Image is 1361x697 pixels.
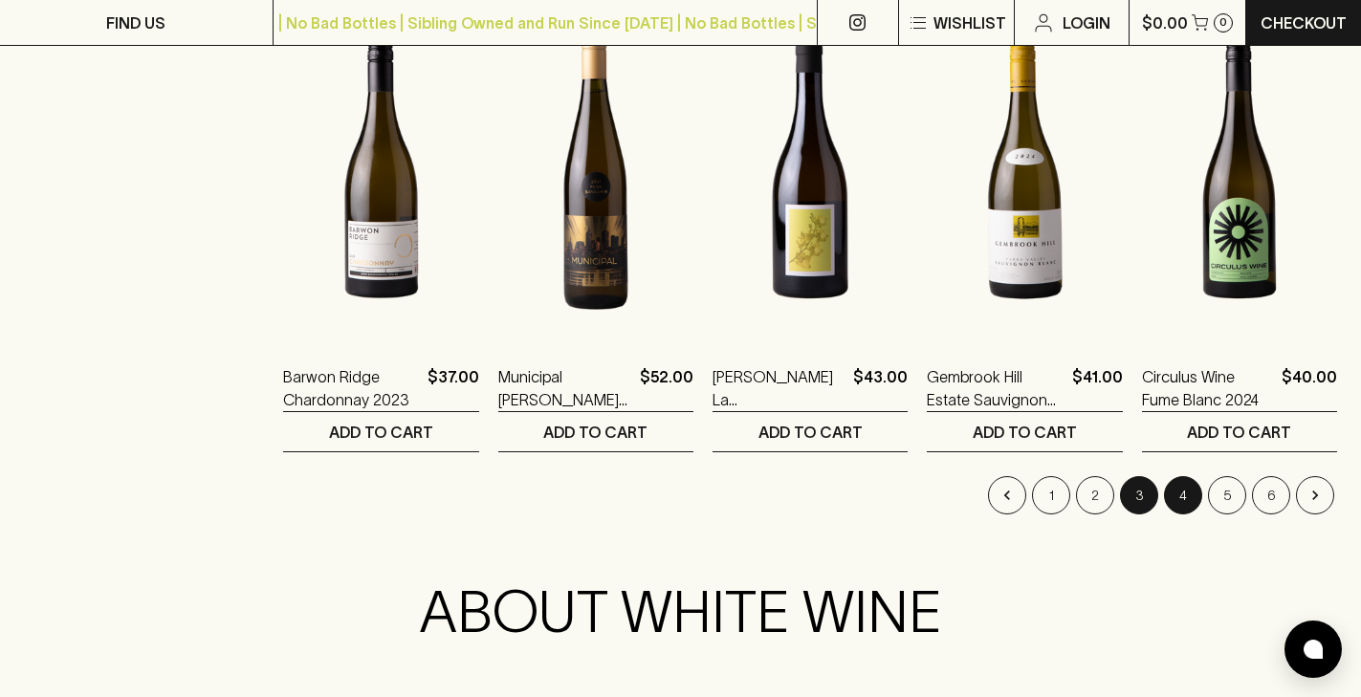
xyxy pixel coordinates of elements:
[640,365,693,411] p: $52.00
[758,421,863,444] p: ADD TO CART
[1142,2,1337,337] img: Circulus Wine Fume Blanc 2024
[1296,476,1334,514] button: Go to next page
[927,412,1122,451] button: ADD TO CART
[713,2,908,337] img: Sven Joschke La Justine Chardonnay 2024
[1261,11,1347,34] p: Checkout
[713,365,845,411] a: [PERSON_NAME] La [PERSON_NAME] 2024
[1076,476,1114,514] button: Go to page 2
[1219,17,1227,28] p: 0
[1304,640,1323,659] img: bubble-icon
[1142,11,1188,34] p: $0.00
[283,412,478,451] button: ADD TO CART
[927,365,1064,411] a: Gembrook Hill Estate Sauvignon Blanc 2024
[988,476,1026,514] button: Go to previous page
[1032,476,1070,514] button: Go to page 1
[1282,365,1337,411] p: $40.00
[106,11,165,34] p: FIND US
[428,365,479,411] p: $37.00
[1142,412,1337,451] button: ADD TO CART
[543,421,648,444] p: ADD TO CART
[1072,365,1123,411] p: $41.00
[933,11,1006,34] p: Wishlist
[1164,476,1202,514] button: Go to page 4
[498,2,693,337] img: Municipal Flor Savagnin 2021
[498,365,632,411] a: Municipal [PERSON_NAME] 2021
[283,2,478,337] img: Barwon Ridge Chardonnay 2023
[498,412,693,451] button: ADD TO CART
[283,365,419,411] a: Barwon Ridge Chardonnay 2023
[1120,476,1158,514] button: page 3
[927,2,1122,337] img: Gembrook Hill Estate Sauvignon Blanc 2024
[853,365,908,411] p: $43.00
[1142,365,1274,411] a: Circulus Wine Fume Blanc 2024
[204,577,1156,646] h2: ABOUT WHITE WINE
[1252,476,1290,514] button: Go to page 6
[1187,421,1291,444] p: ADD TO CART
[1208,476,1246,514] button: Go to page 5
[283,476,1337,514] nav: pagination navigation
[329,421,433,444] p: ADD TO CART
[1063,11,1110,34] p: Login
[973,421,1077,444] p: ADD TO CART
[713,412,908,451] button: ADD TO CART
